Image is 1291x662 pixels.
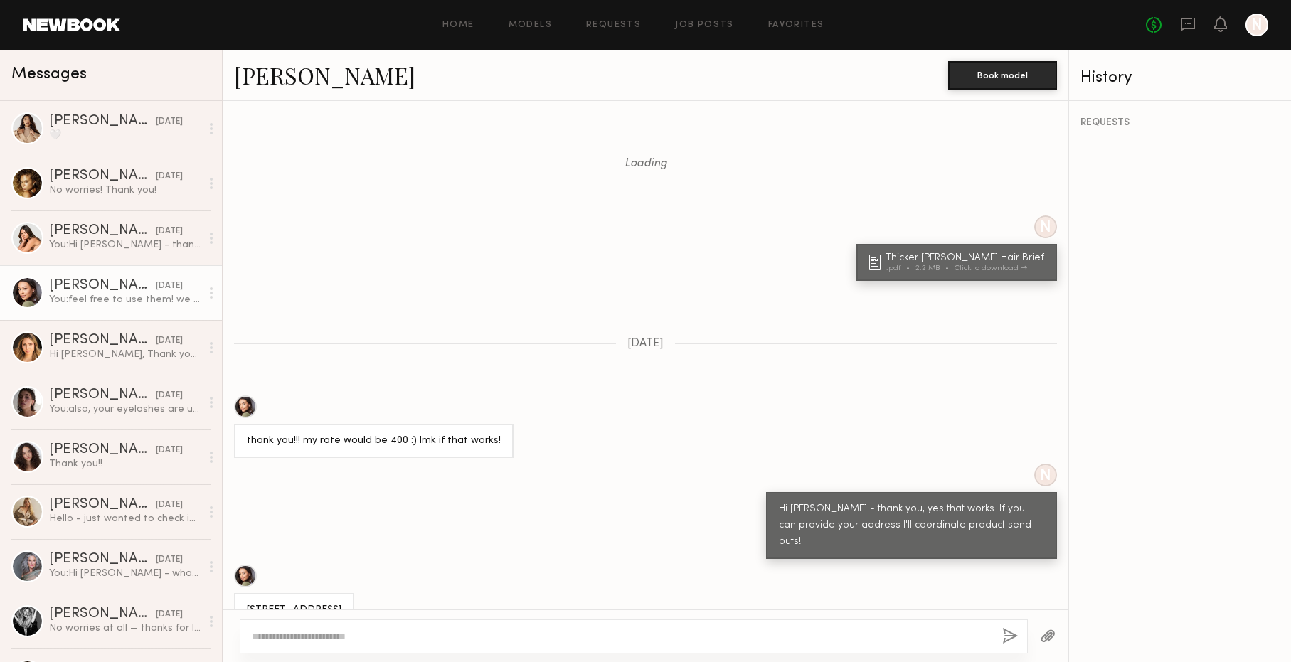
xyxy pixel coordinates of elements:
[49,129,201,142] div: 🤍
[49,567,201,580] div: You: Hi [PERSON_NAME] - what is the duration of the exclusivity?
[247,602,341,619] div: [STREET_ADDRESS]
[49,443,156,457] div: [PERSON_NAME]
[49,402,201,416] div: You: also, your eyelashes are unreal btw - you could easily sell me on whatever you use to get th...
[156,279,183,293] div: [DATE]
[779,501,1044,550] div: Hi [PERSON_NAME] - thank you, yes that works. If you can provide your address I'll coordinate pro...
[49,498,156,512] div: [PERSON_NAME]
[156,553,183,567] div: [DATE]
[886,265,915,272] div: .pdf
[675,21,734,30] a: Job Posts
[948,68,1057,80] a: Book model
[49,183,201,197] div: No worries! Thank you!
[1080,70,1280,86] div: History
[1245,14,1268,36] a: N
[442,21,474,30] a: Home
[49,552,156,567] div: [PERSON_NAME]
[49,348,201,361] div: Hi [PERSON_NAME], Thank you for your transparency regarding this. I have already filmed a signifi...
[49,279,156,293] div: [PERSON_NAME]
[156,389,183,402] div: [DATE]
[586,21,641,30] a: Requests
[156,115,183,129] div: [DATE]
[49,388,156,402] div: [PERSON_NAME]
[625,158,667,170] span: Loading
[156,170,183,183] div: [DATE]
[234,60,415,90] a: [PERSON_NAME]
[509,21,552,30] a: Models
[156,608,183,621] div: [DATE]
[915,265,955,272] div: 2.2 MB
[11,66,87,82] span: Messages
[886,253,1048,263] div: Thicker [PERSON_NAME] Hair Brief
[948,61,1057,90] button: Book model
[49,169,156,183] div: [PERSON_NAME]
[49,224,156,238] div: [PERSON_NAME]
[49,607,156,621] div: [PERSON_NAME]
[156,334,183,348] div: [DATE]
[869,253,1048,272] a: Thicker [PERSON_NAME] Hair Brief.pdf2.2 MBClick to download
[156,444,183,457] div: [DATE]
[1080,118,1280,128] div: REQUESTS
[156,225,183,238] div: [DATE]
[247,433,501,449] div: thank you!!! my rate would be 400 :) lmk if that works!
[49,333,156,348] div: [PERSON_NAME]
[768,21,824,30] a: Favorites
[49,457,201,471] div: Thank you!!
[49,621,201,635] div: No worries at all — thanks for letting me know! Hope we can work together in the future!
[156,498,183,512] div: [DATE]
[49,238,201,252] div: You: Hi [PERSON_NAME] - thank you. It is slightly cut off at the very beginning so if you have th...
[49,512,201,525] div: Hello - just wanted to check in here!
[955,265,1027,272] div: Click to download
[49,293,201,306] div: You: feel free to use them! we can always ship more out
[49,114,156,129] div: [PERSON_NAME]
[627,338,664,350] span: [DATE]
